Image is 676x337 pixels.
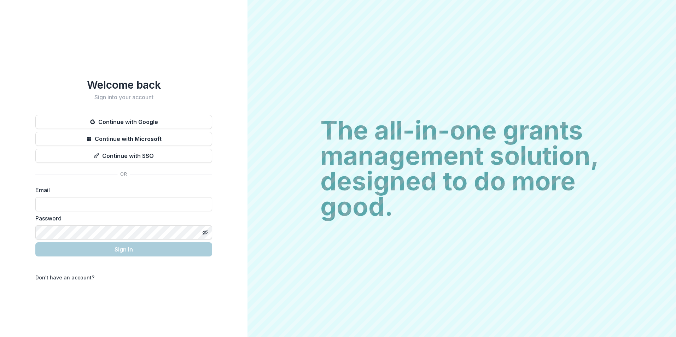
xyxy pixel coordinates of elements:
label: Email [35,186,208,194]
button: Sign In [35,242,212,256]
button: Continue with SSO [35,149,212,163]
button: Toggle password visibility [199,227,211,238]
button: Continue with Google [35,115,212,129]
button: Continue with Microsoft [35,132,212,146]
p: Don't have an account? [35,274,94,281]
h1: Welcome back [35,78,212,91]
label: Password [35,214,208,223]
h2: Sign into your account [35,94,212,101]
